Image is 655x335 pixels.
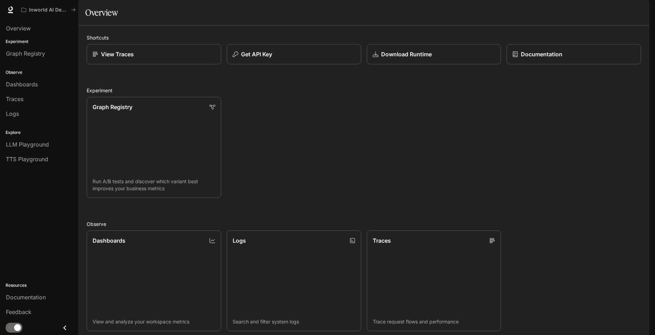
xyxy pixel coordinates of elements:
h2: Shortcuts [87,34,641,41]
a: DashboardsView and analyze your workspace metrics [87,230,221,332]
h2: Observe [87,220,641,228]
a: View Traces [87,44,221,64]
a: Download Runtime [367,44,501,64]
p: Traces [373,236,391,245]
p: Get API Key [241,50,272,58]
p: View and analyze your workspace metrics [93,318,215,325]
p: Logs [233,236,246,245]
p: Inworld AI Demos [29,7,68,13]
h1: Overview [85,6,118,20]
button: All workspaces [18,3,79,17]
p: Dashboards [93,236,125,245]
p: Trace request flows and performance [373,318,495,325]
p: Run A/B tests and discover which variant best improves your business metrics [93,178,215,192]
p: Graph Registry [93,103,132,111]
p: Search and filter system logs [233,318,355,325]
a: LogsSearch and filter system logs [227,230,361,332]
a: TracesTrace request flows and performance [367,230,501,332]
h2: Experiment [87,87,641,94]
p: Documentation [521,50,562,58]
button: Get API Key [227,44,361,64]
a: Graph RegistryRun A/B tests and discover which variant best improves your business metrics [87,97,221,198]
a: Documentation [507,44,641,64]
p: Download Runtime [381,50,432,58]
p: View Traces [101,50,134,58]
